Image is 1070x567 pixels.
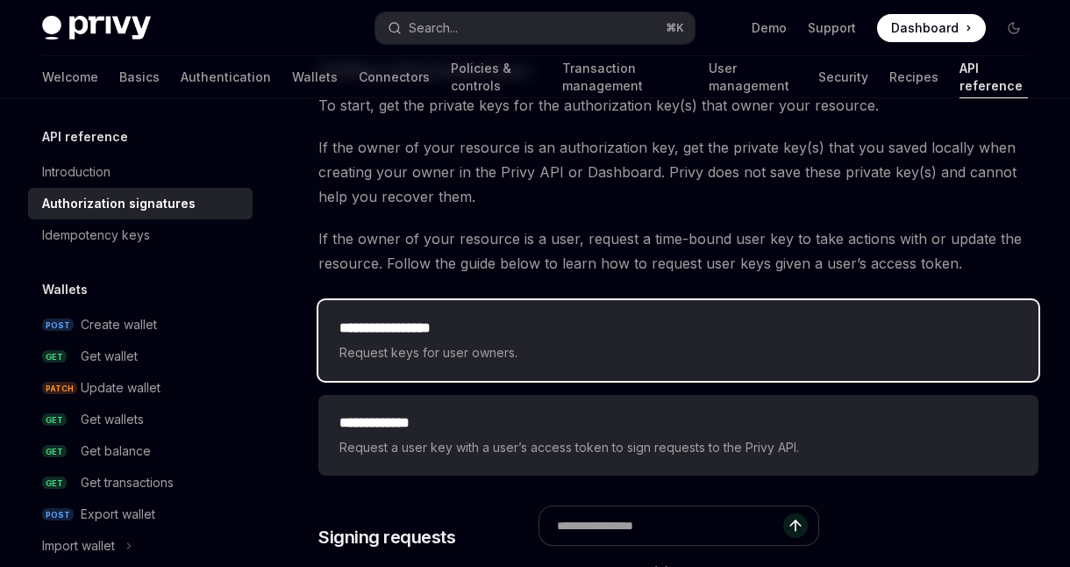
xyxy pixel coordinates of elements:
span: POST [42,319,74,332]
a: Introduction [28,156,253,188]
a: Security [818,56,868,98]
button: Send message [783,513,808,538]
div: Idempotency keys [42,225,150,246]
div: Get wallet [81,346,138,367]
div: Get wallets [81,409,144,430]
a: Recipes [889,56,938,98]
a: Policies & controls [451,56,541,98]
div: Export wallet [81,504,155,525]
a: Welcome [42,56,98,98]
span: GET [42,350,67,363]
button: Toggle dark mode [1000,14,1028,42]
div: Get transactions [81,472,174,493]
a: User management [709,56,798,98]
span: PATCH [42,382,77,395]
a: Connectors [359,56,430,98]
a: Idempotency keys [28,219,253,251]
div: Update wallet [81,377,160,398]
a: Authorization signatures [28,188,253,219]
div: Introduction [42,161,111,183]
span: If the owner of your resource is an authorization key, get the private key(s) that you saved loca... [318,135,1038,209]
a: Demo [752,19,787,37]
div: Authorization signatures [42,193,196,214]
a: GETGet transactions [28,467,253,499]
div: Search... [409,18,458,39]
span: If the owner of your resource is a user, request a time-bound user key to take actions with or up... [318,226,1038,276]
a: Basics [119,56,160,98]
h5: Wallets [42,279,88,300]
a: API reference [959,56,1028,98]
a: Dashboard [877,14,986,42]
h5: API reference [42,126,128,147]
span: GET [42,445,67,458]
span: POST [42,508,74,521]
span: GET [42,477,67,490]
div: Import wallet [42,535,115,556]
span: Request a user key with a user’s access token to sign requests to the Privy API. [339,437,1017,458]
img: dark logo [42,16,151,40]
span: To start, get the private keys for the authorization key(s) that owner your resource. [318,93,1038,118]
span: Request keys for user owners. [339,342,1017,363]
div: Get balance [81,441,151,462]
a: Transaction management [562,56,688,98]
a: PATCHUpdate wallet [28,372,253,404]
div: Create wallet [81,314,157,335]
span: ⌘ K [666,21,684,35]
a: **** **** ***Request a user key with a user’s access token to sign requests to the Privy API. [318,395,1038,476]
a: GETGet wallets [28,404,253,435]
span: GET [42,413,67,427]
input: Ask a question... [557,506,783,545]
a: POSTCreate wallet [28,309,253,341]
a: Support [808,19,856,37]
a: POSTExport wallet [28,499,253,530]
button: Open search [375,12,695,44]
button: Toggle Import wallet section [28,530,253,562]
span: Dashboard [891,19,959,37]
a: GETGet balance [28,435,253,467]
a: Wallets [292,56,338,98]
a: GETGet wallet [28,341,253,372]
a: Authentication [181,56,271,98]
